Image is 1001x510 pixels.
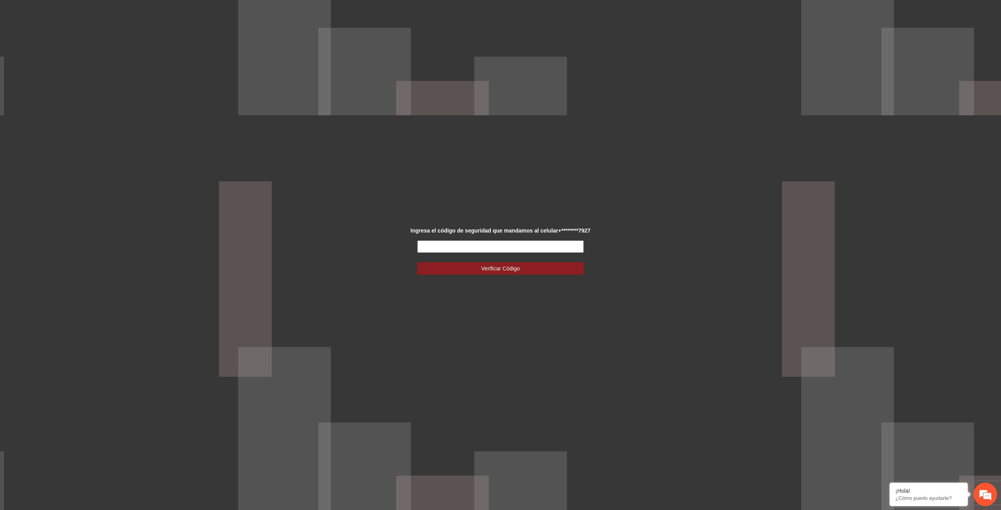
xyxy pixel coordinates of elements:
[417,262,584,275] button: Verificar Código
[411,227,590,234] strong: Ingresa el código de seguridad que mandamos al celular +********7927
[41,40,131,50] div: Chatee con nosotros ahora
[895,495,962,501] p: ¿Cómo puedo ayudarte?
[4,213,149,241] textarea: Escriba su mensaje y pulse “Intro”
[45,104,108,183] span: Estamos en línea.
[481,264,520,273] span: Verificar Código
[128,4,147,23] div: Minimizar ventana de chat en vivo
[895,488,962,494] div: ¡Hola!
